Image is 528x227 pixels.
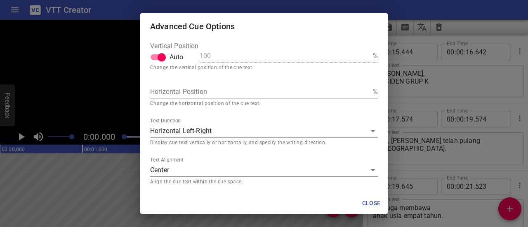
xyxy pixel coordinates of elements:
span: Auto [170,52,184,62]
div: Center [150,164,378,177]
p: % [373,51,378,61]
label: Text Alignment [150,157,184,162]
button: Close [358,196,384,211]
label: Text Direction [150,118,181,123]
p: % [373,87,378,97]
span: Close [361,198,381,208]
p: Display cue text vertically or horizontally, and specify the writing direction. [150,139,378,147]
div: Horizontal Left-Right [150,124,378,138]
p: Align the cue text within the cue space. [150,178,378,186]
p: Change the vertical position of the cue text. [150,64,378,72]
legend: Vertical Position [150,43,199,49]
p: Change the horizontal position of the cue text. [150,100,378,108]
h2: Advanced Cue Options [150,20,378,33]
